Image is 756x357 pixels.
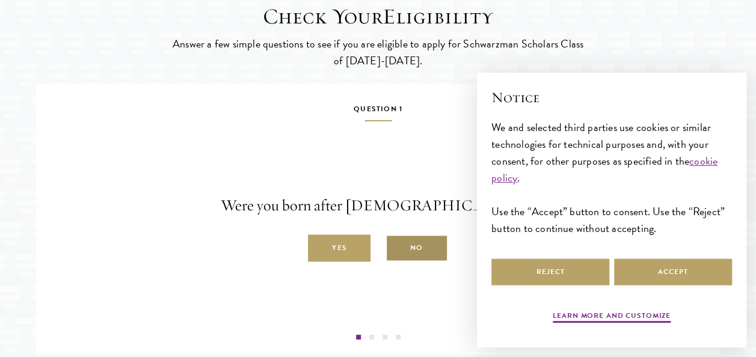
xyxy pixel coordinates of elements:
[386,235,448,262] label: No
[171,35,586,69] p: Answer a few simple questions to see if you are eligible to apply for Schwarzman Scholars Class o...
[45,102,711,121] h5: Question 1
[491,153,718,186] a: cookie policy
[553,310,671,325] button: Learn more and customize
[491,258,609,285] button: Reject
[171,4,586,29] h2: Check Your Eligibility
[614,258,732,285] button: Accept
[45,194,711,217] p: Were you born after [DEMOGRAPHIC_DATA]?
[491,87,732,108] h2: Notice
[491,119,732,237] div: We and selected third parties use cookies or similar technologies for technical purposes and, wit...
[308,235,370,262] label: Yes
